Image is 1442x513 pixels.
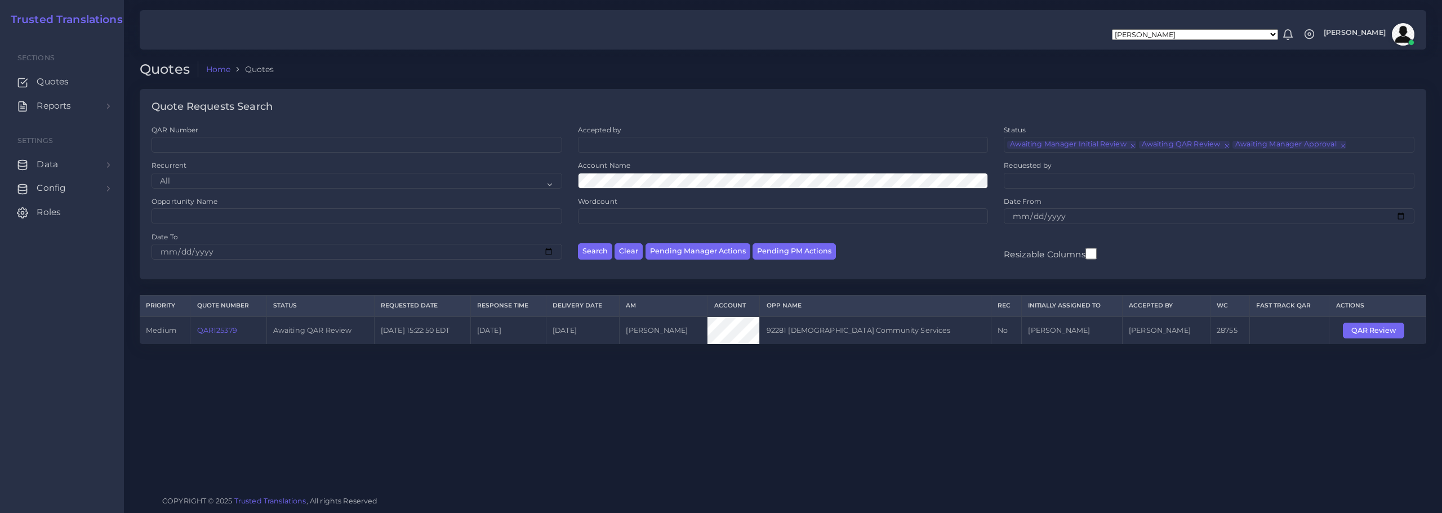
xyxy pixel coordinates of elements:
[17,53,55,62] span: Sections
[266,296,374,316] th: Status
[152,232,178,242] label: Date To
[1085,247,1097,261] input: Resizable Columns
[1250,296,1329,316] th: Fast Track QAR
[1122,316,1210,344] td: [PERSON_NAME]
[546,316,620,344] td: [DATE]
[1324,29,1386,37] span: [PERSON_NAME]
[620,296,707,316] th: AM
[37,158,58,171] span: Data
[197,326,237,334] a: QAR125379
[140,296,190,316] th: Priority
[3,14,123,26] a: Trusted Translations
[306,495,378,507] span: , All rights Reserved
[707,296,760,316] th: Account
[266,316,374,344] td: Awaiting QAR Review
[162,495,378,507] span: COPYRIGHT © 2025
[1004,247,1096,261] label: Resizable Columns
[234,497,306,505] a: Trusted Translations
[206,64,231,75] a: Home
[1007,141,1136,149] li: Awaiting Manager Initial Review
[1004,197,1042,206] label: Date From
[578,160,631,170] label: Account Name
[470,296,546,316] th: Response Time
[760,316,991,344] td: 92281 [DEMOGRAPHIC_DATA] Community Services
[470,316,546,344] td: [DATE]
[615,243,643,260] button: Clear
[991,296,1021,316] th: REC
[1392,23,1414,46] img: avatar
[1343,325,1412,334] a: QAR Review
[8,94,115,118] a: Reports
[37,75,69,88] span: Quotes
[8,200,115,224] a: Roles
[578,125,622,135] label: Accepted by
[152,125,198,135] label: QAR Number
[8,176,115,200] a: Config
[991,316,1021,344] td: No
[37,206,61,218] span: Roles
[1139,141,1230,149] li: Awaiting QAR Review
[140,61,198,78] h2: Quotes
[8,153,115,176] a: Data
[1004,160,1052,170] label: Requested by
[1022,296,1123,316] th: Initially Assigned to
[17,136,53,145] span: Settings
[1318,23,1418,46] a: [PERSON_NAME]avatar
[152,101,273,113] h4: Quote Requests Search
[546,296,620,316] th: Delivery Date
[753,243,836,260] button: Pending PM Actions
[1329,296,1426,316] th: Actions
[1004,125,1026,135] label: Status
[230,64,274,75] li: Quotes
[578,197,617,206] label: Wordcount
[374,296,470,316] th: Requested Date
[620,316,707,344] td: [PERSON_NAME]
[1232,141,1346,149] li: Awaiting Manager Approval
[152,160,186,170] label: Recurrent
[1210,296,1249,316] th: WC
[578,243,612,260] button: Search
[1122,296,1210,316] th: Accepted by
[146,326,176,334] span: medium
[152,197,217,206] label: Opportunity Name
[1343,323,1404,338] button: QAR Review
[37,182,66,194] span: Config
[374,316,470,344] td: [DATE] 15:22:50 EDT
[190,296,266,316] th: Quote Number
[8,70,115,93] a: Quotes
[1022,316,1123,344] td: [PERSON_NAME]
[760,296,991,316] th: Opp Name
[1210,316,1249,344] td: 28755
[37,100,71,112] span: Reports
[646,243,750,260] button: Pending Manager Actions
